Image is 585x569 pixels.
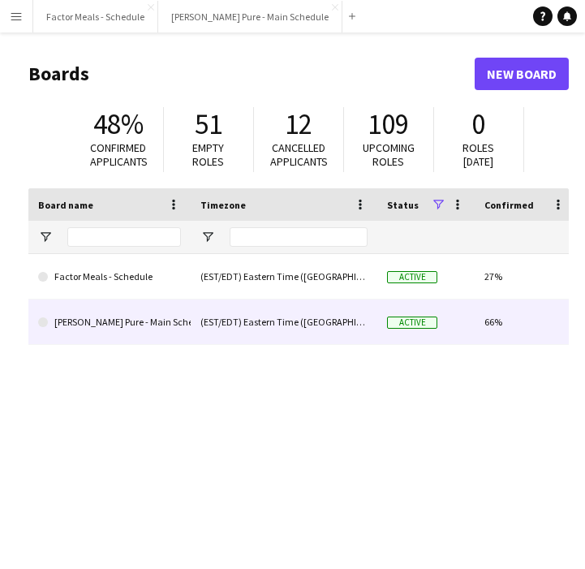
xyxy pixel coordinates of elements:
[200,199,246,211] span: Timezone
[200,230,215,244] button: Open Filter Menu
[158,1,342,32] button: [PERSON_NAME] Pure - Main Schedule
[368,106,409,142] span: 109
[484,199,534,211] span: Confirmed
[191,254,377,299] div: (EST/EDT) Eastern Time ([GEOGRAPHIC_DATA] & [GEOGRAPHIC_DATA])
[38,300,181,345] a: [PERSON_NAME] Pure - Main Schedule
[285,106,312,142] span: 12
[387,317,437,329] span: Active
[387,271,437,283] span: Active
[38,230,53,244] button: Open Filter Menu
[191,300,377,344] div: (EST/EDT) Eastern Time ([GEOGRAPHIC_DATA] & [GEOGRAPHIC_DATA])
[363,140,415,169] span: Upcoming roles
[475,300,575,344] div: 66%
[192,140,224,169] span: Empty roles
[67,227,181,247] input: Board name Filter Input
[38,199,93,211] span: Board name
[387,199,419,211] span: Status
[28,62,475,86] h1: Boards
[270,140,328,169] span: Cancelled applicants
[230,227,368,247] input: Timezone Filter Input
[475,254,575,299] div: 27%
[471,106,485,142] span: 0
[93,106,144,142] span: 48%
[462,140,494,169] span: Roles [DATE]
[33,1,158,32] button: Factor Meals - Schedule
[475,58,569,90] a: New Board
[38,254,181,300] a: Factor Meals - Schedule
[90,140,148,169] span: Confirmed applicants
[195,106,222,142] span: 51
